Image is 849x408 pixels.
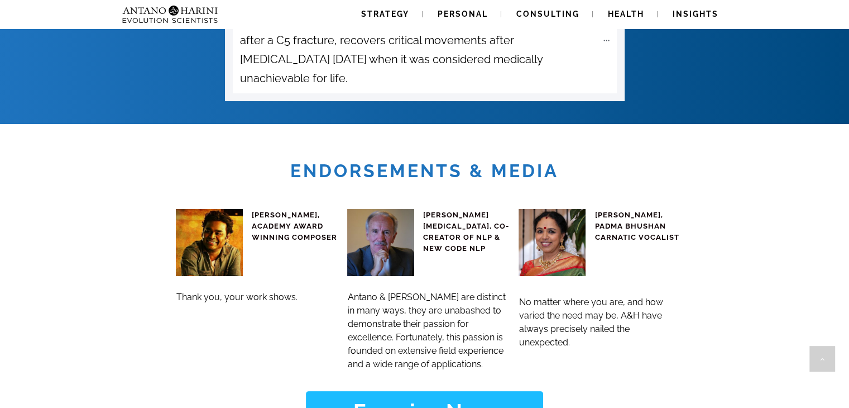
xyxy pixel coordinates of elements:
[519,209,586,276] img: Sudha Ragunathan
[608,10,644,18] span: Health
[519,297,663,348] span: No matter where you are, and how varied the need may be, A&H have always precisely nailed the une...
[2,159,847,183] h1: Endorsements & Media
[361,10,409,18] span: Strategy
[176,292,298,302] span: Thank you, your work shows.
[594,210,681,243] h4: [PERSON_NAME], PADMA BHUSHAN CARNATIC VOCALIST
[347,209,414,276] img: John-grinder-big-square-300x300
[423,211,509,253] span: [PERSON_NAME][MEDICAL_DATA], CO-CREATOR OF NLP & NEW CODE NLP
[252,211,337,241] span: [PERSON_NAME], ACADEMY AWARD WINNING COMPOSER
[438,10,488,18] span: Personal
[673,10,718,18] span: Insights
[176,209,243,276] img: ar rahman
[348,292,506,369] span: Antano & [PERSON_NAME] are distinct in many ways, they are unabashed to demonstrate their passion...
[516,10,579,18] span: Consulting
